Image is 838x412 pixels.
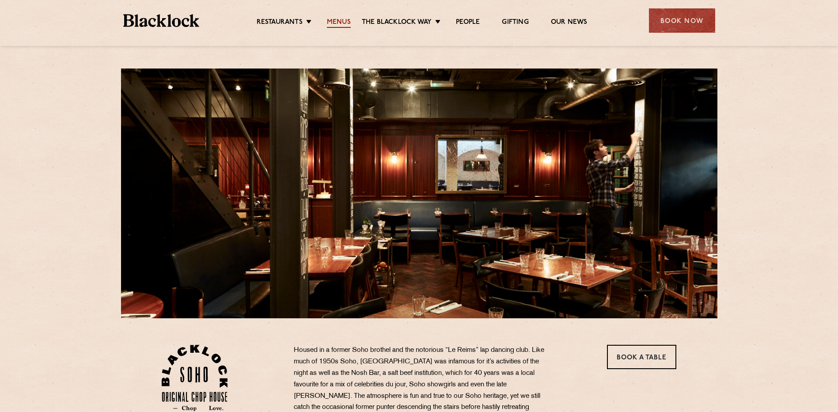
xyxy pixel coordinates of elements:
[649,8,715,33] div: Book Now
[607,345,676,369] a: Book a Table
[327,18,351,28] a: Menus
[362,18,432,28] a: The Blacklock Way
[162,345,228,411] img: Soho-stamp-default.svg
[257,18,303,28] a: Restaurants
[551,18,588,28] a: Our News
[123,14,200,27] img: BL_Textured_Logo-footer-cropped.svg
[502,18,528,28] a: Gifting
[456,18,480,28] a: People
